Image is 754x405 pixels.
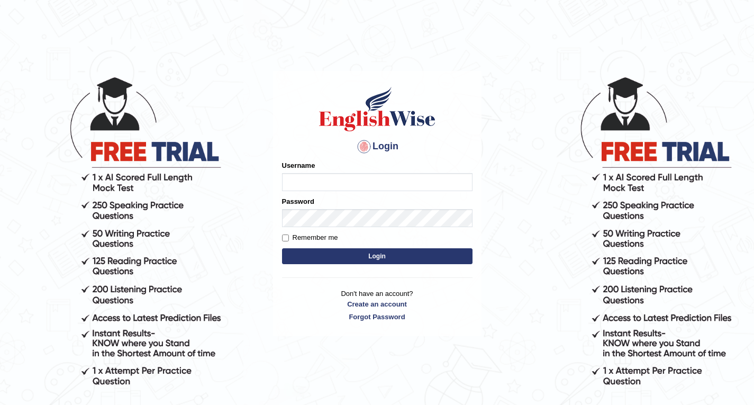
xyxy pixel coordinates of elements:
[282,289,473,321] p: Don't have an account?
[282,235,289,241] input: Remember me
[317,85,438,133] img: Logo of English Wise sign in for intelligent practice with AI
[282,312,473,322] a: Forgot Password
[282,138,473,155] h4: Login
[282,160,315,170] label: Username
[282,299,473,309] a: Create an account
[282,196,314,206] label: Password
[282,232,338,243] label: Remember me
[282,248,473,264] button: Login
